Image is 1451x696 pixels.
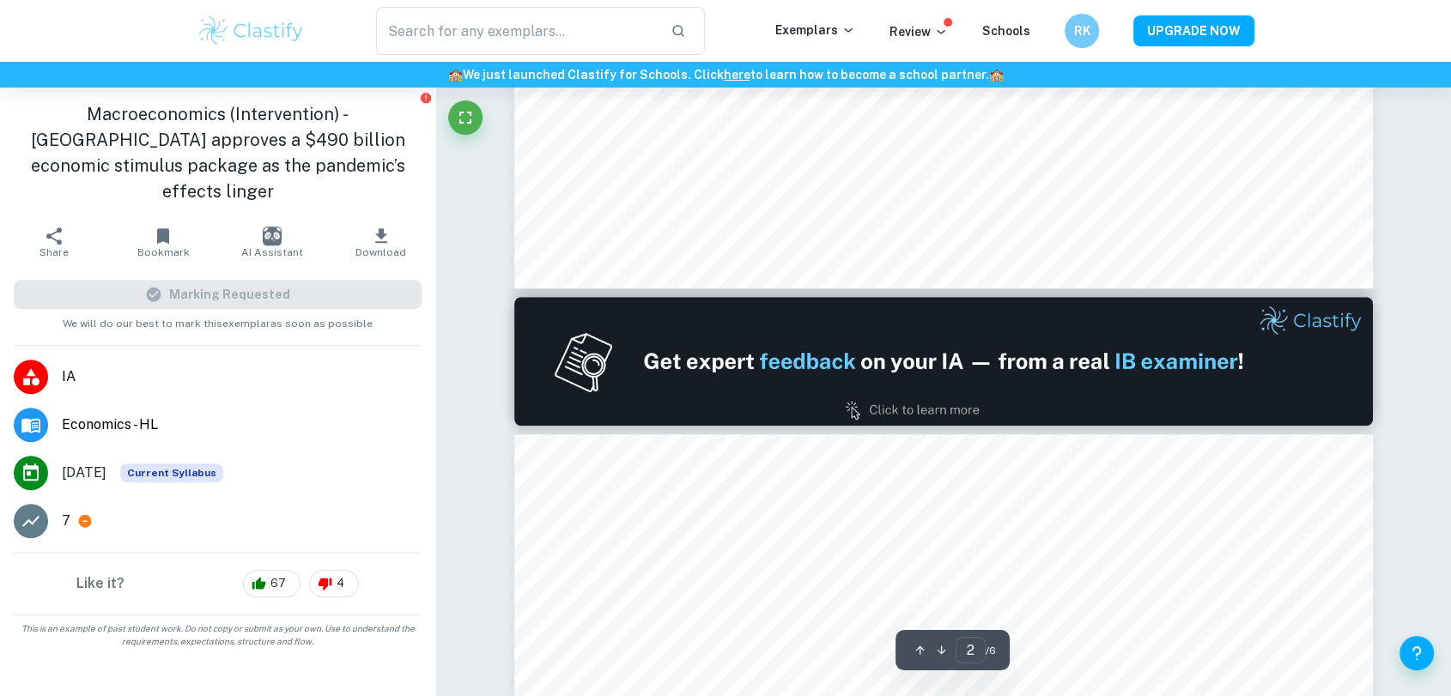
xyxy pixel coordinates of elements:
[1399,636,1434,670] button: Help and Feedback
[1072,21,1092,40] h6: RK
[376,7,657,55] input: Search for any exemplars...
[197,14,306,48] img: Clastify logo
[137,246,190,258] span: Bookmark
[243,570,301,597] div: 67
[76,573,124,594] h6: Like it?
[62,366,422,387] span: IA
[1133,15,1254,46] button: UPGRADE NOW
[982,24,1030,38] a: Schools
[39,246,69,258] span: Share
[448,68,463,82] span: 🏫
[261,575,295,592] span: 67
[62,415,422,435] span: Economics - HL
[419,91,432,104] button: Report issue
[62,463,106,483] span: [DATE]
[889,22,948,41] p: Review
[120,463,223,482] span: Current Syllabus
[14,101,422,204] h1: Macroeconomics (Intervention) - [GEOGRAPHIC_DATA] approves a $490 billion economic stimulus packa...
[63,309,373,331] span: We will do our best to mark this exemplar as soon as possible
[724,68,750,82] a: here
[327,575,354,592] span: 4
[109,218,218,266] button: Bookmark
[120,463,223,482] div: This exemplar is based on the current syllabus. Feel free to refer to it for inspiration/ideas wh...
[62,511,70,531] p: 7
[514,297,1373,426] img: Ad
[448,100,483,135] button: Fullscreen
[1065,14,1099,48] button: RK
[989,68,1004,82] span: 🏫
[355,246,406,258] span: Download
[775,21,855,39] p: Exemplars
[218,218,327,266] button: AI Assistant
[309,570,359,597] div: 4
[241,246,303,258] span: AI Assistant
[326,218,435,266] button: Download
[263,227,282,245] img: AI Assistant
[7,622,428,648] span: This is an example of past student work. Do not copy or submit as your own. Use to understand the...
[3,65,1448,84] h6: We just launched Clastify for Schools. Click to learn how to become a school partner.
[986,643,996,658] span: / 6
